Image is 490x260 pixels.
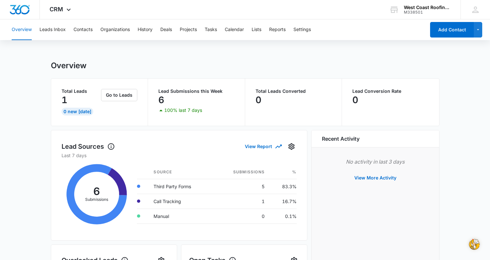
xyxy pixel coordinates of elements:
p: 0 [352,95,358,105]
h1: Overview [51,61,86,70]
p: 0 [256,95,261,105]
button: Add Contact [430,22,474,38]
p: 100% last 7 days [164,108,202,113]
button: Settings [286,141,297,152]
th: Source [148,165,213,179]
td: 1 [213,194,270,209]
td: 16.7% [270,194,296,209]
td: Third Party Forms [148,179,213,194]
td: 5 [213,179,270,194]
div: account name [404,5,451,10]
button: Settings [293,19,311,40]
h6: Recent Activity [322,135,359,143]
button: Projects [180,19,197,40]
td: Call Tracking [148,194,213,209]
p: 6 [158,95,164,105]
div: 0 New [DATE] [62,108,93,115]
p: Last 7 days [62,152,297,159]
button: Organizations [100,19,130,40]
button: Leads Inbox [40,19,66,40]
div: account id [404,10,451,15]
p: Lead Conversion Rate [352,89,429,93]
td: 0.1% [270,209,296,223]
p: No activity in last 3 days [322,158,429,166]
td: 83.3% [270,179,296,194]
td: 0 [213,209,270,223]
button: Tasks [205,19,217,40]
button: View Report [245,141,281,152]
td: Manual [148,209,213,223]
button: View More Activity [348,170,403,186]
h1: Lead Sources [62,142,115,151]
button: Calendar [225,19,244,40]
button: Reports [269,19,286,40]
button: Overview [12,19,32,40]
th: % [270,165,296,179]
a: Go to Leads [101,92,137,98]
p: Total Leads [62,89,100,93]
button: Go to Leads [101,89,137,101]
button: Deals [160,19,172,40]
p: 1 [62,95,67,105]
th: Submissions [213,165,270,179]
button: Lists [252,19,261,40]
p: Total Leads Converted [256,89,332,93]
button: Contacts [74,19,93,40]
button: History [138,19,153,40]
span: CRM [50,6,63,13]
p: Lead Submissions this Week [158,89,234,93]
